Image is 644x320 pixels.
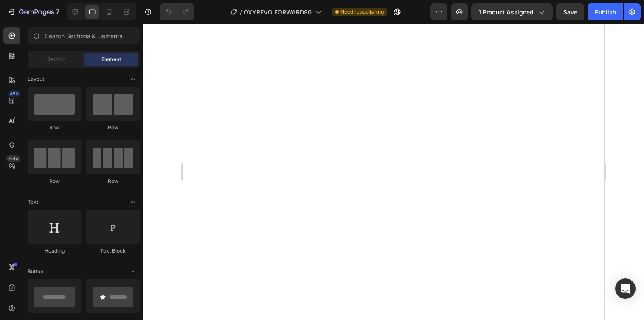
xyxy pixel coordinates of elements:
[6,155,20,162] div: Beta
[86,247,140,255] div: Text Block
[101,56,121,63] span: Element
[3,3,63,20] button: 7
[126,195,140,209] span: Toggle open
[86,124,140,132] div: Row
[183,24,604,320] iframe: Design area
[126,72,140,86] span: Toggle open
[340,8,384,16] span: Need republishing
[86,177,140,185] div: Row
[28,75,44,83] span: Layout
[244,8,312,17] span: OXYREVO FORWARD90
[126,265,140,278] span: Toggle open
[240,8,242,17] span: /
[160,3,194,20] div: Undo/Redo
[478,8,534,17] span: 1 product assigned
[28,198,38,206] span: Text
[471,3,553,20] button: 1 product assigned
[56,7,59,17] p: 7
[588,3,623,20] button: Publish
[47,56,65,63] span: Section
[28,247,81,255] div: Heading
[615,278,636,299] div: Open Intercom Messenger
[595,8,616,17] div: Publish
[556,3,584,20] button: Save
[28,27,140,44] input: Search Sections & Elements
[28,268,43,275] span: Button
[563,8,577,16] span: Save
[28,177,81,185] div: Row
[28,124,81,132] div: Row
[8,90,20,97] div: 450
